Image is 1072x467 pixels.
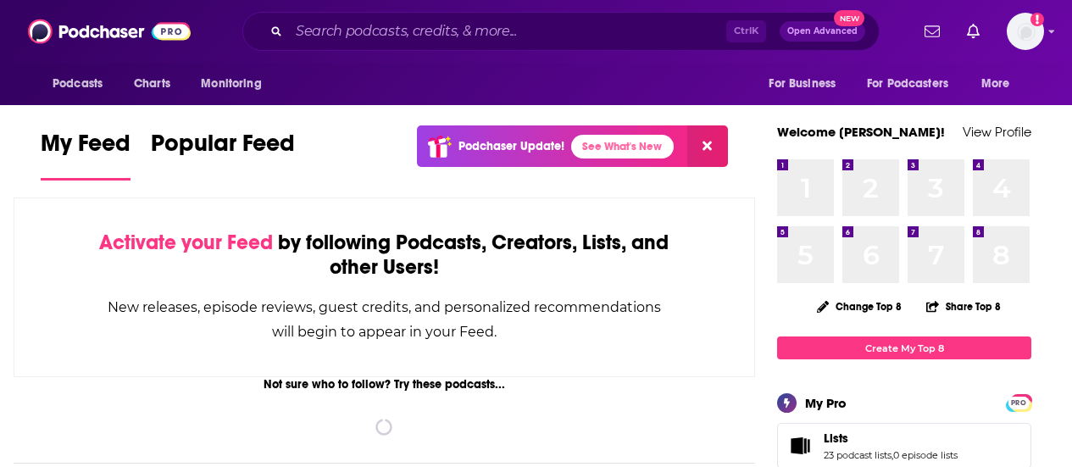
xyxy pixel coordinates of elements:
[1007,13,1044,50] img: User Profile
[99,230,273,255] span: Activate your Feed
[289,18,726,45] input: Search podcasts, credits, & more...
[856,68,973,100] button: open menu
[824,431,848,446] span: Lists
[99,295,669,344] div: New releases, episode reviews, guest credits, and personalized recommendations will begin to appe...
[969,68,1031,100] button: open menu
[571,135,674,158] a: See What's New
[1008,397,1029,409] span: PRO
[805,395,847,411] div: My Pro
[28,15,191,47] img: Podchaser - Follow, Share and Rate Podcasts
[1007,13,1044,50] button: Show profile menu
[787,27,858,36] span: Open Advanced
[41,129,131,181] a: My Feed
[14,377,755,392] div: Not sure who to follow? Try these podcasts...
[981,72,1010,96] span: More
[824,449,891,461] a: 23 podcast lists
[891,449,893,461] span: ,
[777,336,1031,359] a: Create My Top 8
[960,17,986,46] a: Show notifications dropdown
[242,12,880,51] div: Search podcasts, credits, & more...
[1030,13,1044,26] svg: Add a profile image
[123,68,181,100] a: Charts
[151,129,295,181] a: Popular Feed
[925,290,1002,323] button: Share Top 8
[777,124,945,140] a: Welcome [PERSON_NAME]!
[189,68,283,100] button: open menu
[41,68,125,100] button: open menu
[963,124,1031,140] a: View Profile
[893,449,958,461] a: 0 episode lists
[1007,13,1044,50] span: Logged in as hconnor
[53,72,103,96] span: Podcasts
[918,17,947,46] a: Show notifications dropdown
[99,231,669,280] div: by following Podcasts, Creators, Lists, and other Users!
[1008,396,1029,409] a: PRO
[41,129,131,168] span: My Feed
[726,20,766,42] span: Ctrl K
[151,129,295,168] span: Popular Feed
[134,72,170,96] span: Charts
[834,10,864,26] span: New
[458,139,564,153] p: Podchaser Update!
[824,431,958,446] a: Lists
[807,296,912,317] button: Change Top 8
[757,68,857,100] button: open menu
[780,21,865,42] button: Open AdvancedNew
[769,72,836,96] span: For Business
[201,72,261,96] span: Monitoring
[867,72,948,96] span: For Podcasters
[783,434,817,458] a: Lists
